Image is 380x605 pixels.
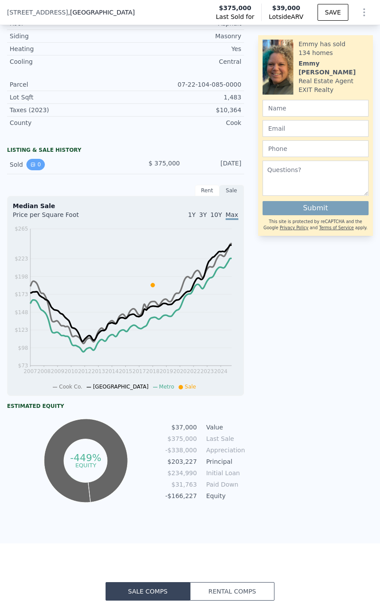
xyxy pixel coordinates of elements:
div: Sale [219,185,244,196]
tspan: $173 [15,291,28,297]
td: -$338,000 [165,445,197,455]
div: Yes [125,44,241,53]
tspan: 2009 [51,368,65,374]
button: Submit [263,201,369,215]
button: Rental Comps [190,582,274,601]
div: Siding [10,32,125,40]
input: Email [263,120,369,137]
td: $37,000 [165,422,197,432]
tspan: $198 [15,274,28,280]
div: Lot Sqft [10,93,125,102]
tspan: $73 [18,363,28,369]
td: Value [205,422,244,432]
input: Name [263,100,369,117]
td: $203,227 [165,457,197,466]
tspan: $123 [15,327,28,333]
td: Paid Down [205,480,244,489]
td: -$166,227 [165,491,197,501]
span: 1Y [188,211,195,218]
tspan: 2008 [37,368,51,374]
tspan: 2013 [91,368,105,374]
tspan: $98 [18,345,28,351]
a: Terms of Service [319,225,354,230]
div: Emmy [PERSON_NAME] [299,59,369,77]
div: [DATE] [187,159,241,170]
div: LISTING & SALE HISTORY [7,147,244,155]
button: SAVE [318,4,348,21]
tspan: 2024 [214,368,228,374]
span: Metro [159,384,174,390]
span: Cook Co. [59,384,82,390]
div: Emmy has sold 134 homes [299,40,369,57]
div: Real Estate Agent [299,77,354,85]
tspan: 2017 [132,368,146,374]
span: [STREET_ADDRESS] [7,8,68,17]
span: [GEOGRAPHIC_DATA] [93,384,148,390]
span: $ 375,000 [149,160,180,167]
td: $31,763 [165,480,197,489]
span: 3Y [199,211,207,218]
tspan: 2019 [160,368,173,374]
span: Last Sold for [216,12,255,21]
div: 07-22-104-085-0000 [125,80,241,89]
tspan: equity [76,462,97,468]
div: Sold [10,159,118,170]
td: Equity [205,491,244,501]
tspan: 2022 [187,368,201,374]
button: View historical data [26,159,45,170]
tspan: -449% [70,452,102,463]
div: Median Sale [13,202,238,210]
tspan: 2023 [201,368,214,374]
td: Principal [205,457,244,466]
tspan: $265 [15,226,28,232]
button: Show Options [355,4,373,21]
div: Taxes (2023) [10,106,125,114]
span: $375,000 [219,4,252,12]
tspan: 2015 [119,368,132,374]
span: $39,000 [272,4,300,11]
td: $375,000 [165,434,197,444]
button: Sale Comps [106,582,190,601]
div: Rent [195,185,219,196]
span: 10Y [210,211,222,218]
div: Price per Square Foot [13,210,125,224]
div: Estimated Equity [7,403,244,410]
span: Sale [185,384,196,390]
tspan: 2010 [65,368,78,374]
div: Heating [10,44,125,53]
span: Max [226,211,238,220]
td: Last Sale [205,434,244,444]
span: Lotside ARV [269,12,303,21]
span: , [GEOGRAPHIC_DATA] [68,8,135,17]
tspan: $223 [15,256,28,262]
div: 1,483 [125,93,241,102]
td: Appreciation [205,445,244,455]
tspan: 2012 [78,368,92,374]
div: This site is protected by reCAPTCHA and the Google and apply. [263,219,369,231]
div: $10,364 [125,106,241,114]
tspan: $148 [15,309,28,315]
div: Cooling [10,57,125,66]
div: Parcel [10,80,125,89]
td: Initial Loan [205,468,244,478]
div: Masonry [125,32,241,40]
a: Privacy Policy [280,225,308,230]
tspan: 2020 [173,368,187,374]
div: EXIT Realty [299,85,334,94]
tspan: 2014 [105,368,119,374]
tspan: 2018 [146,368,160,374]
tspan: 2007 [24,368,37,374]
td: $234,990 [165,468,197,478]
div: Cook [125,118,241,127]
div: Central [125,57,241,66]
div: County [10,118,125,127]
input: Phone [263,140,369,157]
